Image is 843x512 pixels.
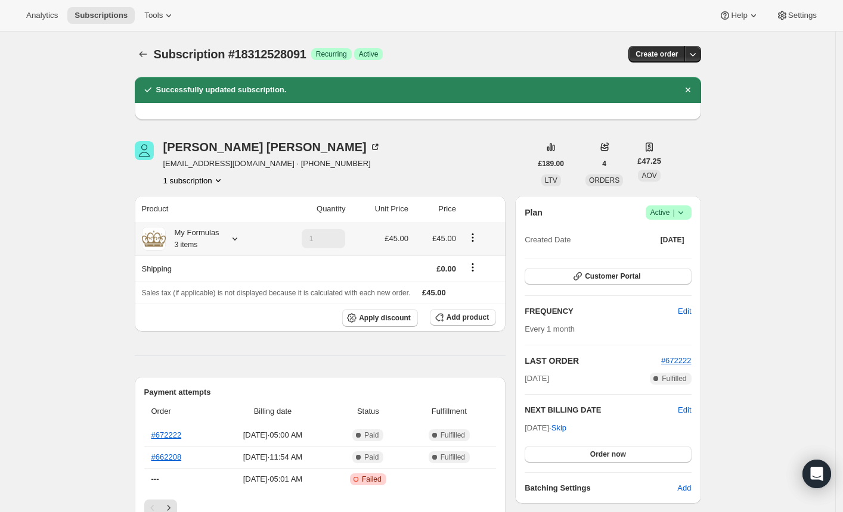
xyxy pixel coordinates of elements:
[670,479,698,498] button: Add
[163,158,381,170] span: [EMAIL_ADDRESS][DOMAIN_NAME] · [PHONE_NUMBER]
[19,7,65,24] button: Analytics
[525,234,571,246] span: Created Date
[219,429,327,441] span: [DATE] · 05:00 AM
[342,309,418,327] button: Apply discount
[67,7,135,24] button: Subscriptions
[163,141,381,153] div: [PERSON_NAME] [PERSON_NAME]
[525,355,661,367] h2: LAST ORDER
[680,82,696,98] button: Dismiss notification
[135,46,151,63] button: Subscriptions
[678,305,691,317] span: Edit
[585,271,640,281] span: Customer Portal
[525,268,691,285] button: Customer Portal
[531,155,571,172] button: £189.00
[589,176,619,185] span: ORDERS
[637,155,661,167] span: £47.25
[135,255,271,282] th: Shipping
[441,452,465,462] span: Fulfilled
[602,159,606,168] span: 4
[334,405,402,417] span: Status
[525,404,678,416] h2: NEXT BILLING DATE
[156,84,287,96] h2: Successfully updated subscription.
[364,452,379,462] span: Paid
[441,430,465,440] span: Fulfilled
[364,430,379,440] span: Paid
[525,423,566,432] span: [DATE] ·
[135,141,154,160] span: Rosie Wright
[731,11,747,20] span: Help
[712,7,766,24] button: Help
[525,446,691,463] button: Order now
[144,386,497,398] h2: Payment attempts
[359,313,411,323] span: Apply discount
[463,261,482,274] button: Shipping actions
[166,227,219,251] div: My Formulas
[650,207,687,218] span: Active
[661,235,684,245] span: [DATE]
[142,289,411,297] span: Sales tax (if applicable) is not displayed because it is calculated with each new order.
[802,460,831,488] div: Open Intercom Messenger
[151,430,182,439] a: #672222
[219,451,327,463] span: [DATE] · 11:54 AM
[525,324,575,333] span: Every 1 month
[412,196,460,222] th: Price
[661,355,692,367] button: #672222
[525,482,677,494] h6: Batching Settings
[144,398,215,424] th: Order
[672,208,674,217] span: |
[628,46,685,63] button: Create order
[422,288,446,297] span: £45.00
[590,449,626,459] span: Order now
[538,159,564,168] span: £189.00
[349,196,412,222] th: Unit Price
[447,313,489,322] span: Add product
[525,207,543,218] h2: Plan
[769,7,824,24] button: Settings
[661,356,692,365] a: #672222
[151,474,159,483] span: ---
[432,234,456,243] span: £45.00
[662,374,686,383] span: Fulfilled
[137,7,182,24] button: Tools
[409,405,489,417] span: Fulfillment
[163,174,224,186] button: Product actions
[75,11,128,20] span: Subscriptions
[788,11,817,20] span: Settings
[359,49,379,59] span: Active
[154,48,306,61] span: Subscription #18312528091
[219,405,327,417] span: Billing date
[545,176,557,185] span: LTV
[678,404,691,416] button: Edit
[144,11,163,20] span: Tools
[677,482,691,494] span: Add
[544,419,574,438] button: Skip
[636,49,678,59] span: Create order
[436,264,456,273] span: £0.00
[595,155,613,172] button: 4
[525,373,549,385] span: [DATE]
[641,171,656,180] span: AOV
[525,305,678,317] h2: FREQUENCY
[135,196,271,222] th: Product
[26,11,58,20] span: Analytics
[430,309,496,326] button: Add product
[551,422,566,434] span: Skip
[362,474,382,484] span: Failed
[271,196,349,222] th: Quantity
[151,452,182,461] a: #662208
[653,232,692,248] button: [DATE]
[385,234,408,243] span: £45.00
[463,231,482,244] button: Product actions
[175,241,198,249] small: 3 items
[316,49,347,59] span: Recurring
[219,473,327,485] span: [DATE] · 05:01 AM
[671,302,698,321] button: Edit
